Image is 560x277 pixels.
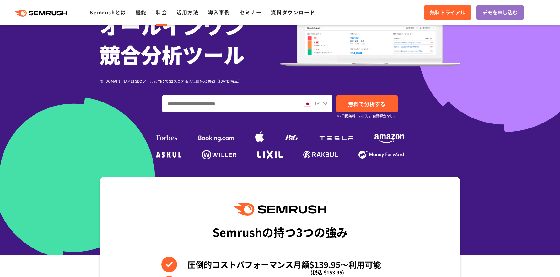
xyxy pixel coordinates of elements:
[314,99,320,107] span: JP
[163,95,299,112] input: ドメイン、キーワードまたはURLを入力してください
[156,8,167,16] a: 料金
[348,100,385,108] span: 無料で分析する
[90,8,126,16] a: Semrushとは
[234,203,326,216] img: Semrush
[100,11,280,69] h1: オールインワン 競合分析ツール
[476,5,524,20] a: デモを申し込む
[271,8,315,16] a: 資料ダウンロード
[100,78,280,84] div: ※ [DOMAIN_NAME] SEOツール部門にてG2スコア＆人気度No.1獲得（[DATE]時点）
[240,8,261,16] a: セミナー
[424,5,471,20] a: 無料トライアル
[176,8,198,16] a: 活用方法
[208,8,230,16] a: 導入事例
[482,8,518,17] span: デモを申し込む
[136,8,147,16] a: 機能
[336,113,397,119] small: ※7日間無料でお試し。自動課金なし。
[336,95,398,112] a: 無料で分析する
[430,8,465,17] span: 無料トライアル
[161,257,399,272] li: 圧倒的コストパフォーマンス月額$139.95〜利用可能
[213,220,348,243] div: Semrushの持つ3つの強み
